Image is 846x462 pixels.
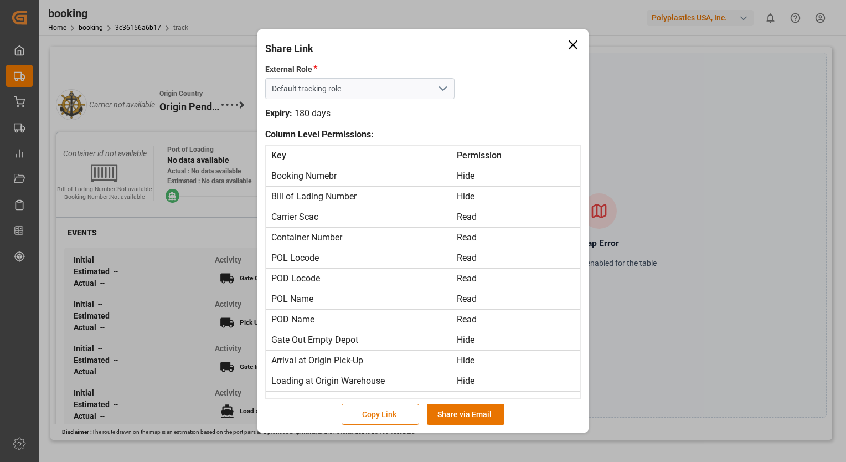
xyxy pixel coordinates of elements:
div: Hide [457,333,580,347]
div: Read [457,211,580,224]
div: Read [457,251,580,265]
label: External Role [265,62,318,76]
h1: Share Link [265,37,581,56]
button: Share via Email [427,404,504,425]
div: POD Name [271,313,457,326]
button: open menu [434,80,450,97]
div: Carrier Scac [271,211,457,224]
span: Column Level Permissions: [265,128,374,141]
div: Arrival at Origin Pick-Up [271,354,457,367]
div: Key [271,149,457,162]
div: Read [457,313,580,326]
div: 180 days [292,107,331,120]
div: Hide [457,190,580,203]
button: Copy Link [342,404,419,425]
div: Hide [457,395,580,408]
div: Bill of Lading Number [271,190,457,203]
div: Loading at Origin Warehouse [271,374,457,388]
div: Read [457,231,580,244]
div: POL Locode [271,251,457,265]
div: Booking Numebr [271,170,457,183]
div: Expiry: [265,107,292,120]
div: Hide [457,354,580,367]
div: Container Number [271,231,457,244]
div: Gate Out Empty Depot [271,333,457,347]
div: Departure from Origin Warehouse [271,395,457,408]
input: Type to search/select [265,78,455,99]
div: Hide [457,374,580,388]
div: POL Name [271,292,457,306]
div: Read [457,272,580,285]
div: Read [457,292,580,306]
div: Hide [457,170,580,183]
div: POD Locode [271,272,457,285]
